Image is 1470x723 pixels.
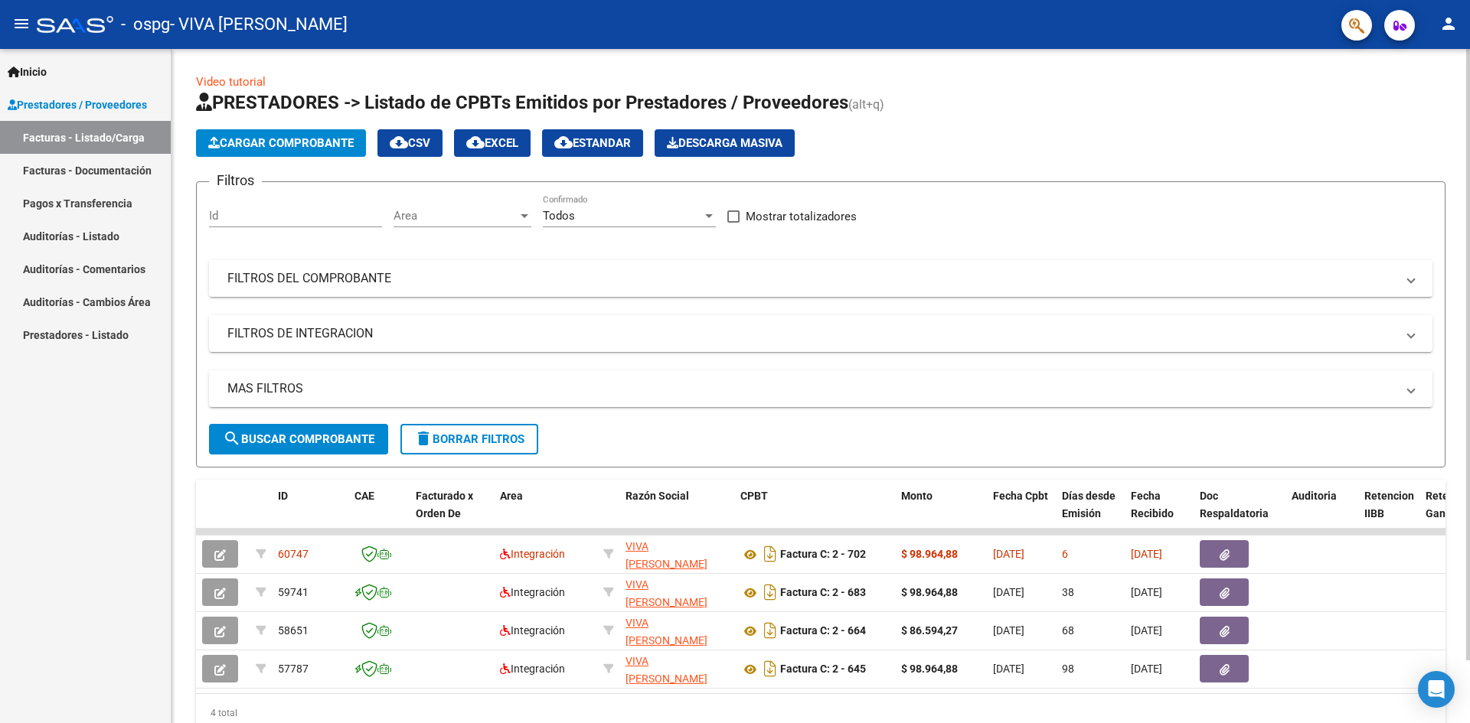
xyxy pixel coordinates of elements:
span: Todos [543,209,575,223]
span: 68 [1062,624,1074,637]
span: Auditoria [1292,490,1337,502]
mat-panel-title: MAS FILTROS [227,380,1396,397]
div: 27209622233 [626,614,728,646]
datatable-header-cell: Retencion IIBB [1358,480,1419,547]
span: Descarga Masiva [667,136,782,150]
button: Buscar Comprobante [209,424,388,454]
span: CAE [354,490,374,502]
datatable-header-cell: CAE [348,480,410,547]
strong: Factura C: 2 - 664 [780,625,866,637]
strong: $ 86.594,27 [901,624,958,637]
a: Video tutorial [196,75,266,89]
datatable-header-cell: Auditoria [1285,480,1358,547]
button: CSV [377,129,443,157]
div: Open Intercom Messenger [1418,671,1455,708]
mat-icon: delete [414,429,433,448]
span: [DATE] [1131,548,1162,560]
mat-icon: cloud_download [390,133,408,151]
span: (alt+q) [848,97,884,112]
span: 6 [1062,548,1068,560]
span: 59741 [278,586,309,598]
button: Cargar Comprobante [196,129,366,157]
span: Area [500,490,523,502]
span: Prestadores / Proveedores [8,96,147,113]
span: [DATE] [993,586,1024,598]
span: ID [278,490,288,502]
span: VIVA [PERSON_NAME] [626,617,707,646]
span: Mostrar totalizadores [746,207,857,226]
i: Descargar documento [760,542,780,566]
datatable-header-cell: Fecha Cpbt [987,480,1056,547]
span: Estandar [554,136,631,150]
span: Integración [500,624,565,637]
span: [DATE] [1131,586,1162,598]
span: Buscar Comprobante [223,432,374,446]
datatable-header-cell: Razón Social [619,480,734,547]
span: 38 [1062,586,1074,598]
button: Estandar [542,129,643,157]
strong: $ 98.964,88 [901,663,958,675]
datatable-header-cell: Facturado x Orden De [410,480,494,547]
span: Facturado x Orden De [416,490,473,519]
button: EXCEL [454,129,531,157]
span: CPBT [740,490,768,502]
span: Fecha Recibido [1131,490,1174,519]
i: Descargar documento [760,580,780,604]
span: Integración [500,663,565,675]
span: Inicio [8,64,47,80]
i: Descargar documento [760,656,780,681]
span: 57787 [278,663,309,675]
div: 27209622233 [626,653,728,685]
strong: Factura C: 2 - 702 [780,549,866,561]
h3: Filtros [209,170,262,191]
span: - VIVA [PERSON_NAME] [170,8,348,41]
datatable-header-cell: Días desde Emisión [1056,480,1125,547]
mat-expansion-panel-header: FILTROS DE INTEGRACION [209,315,1432,352]
span: VIVA [PERSON_NAME] [626,655,707,685]
button: Descarga Masiva [655,129,795,157]
span: - ospg [121,8,170,41]
span: [DATE] [993,663,1024,675]
strong: $ 98.964,88 [901,586,958,598]
span: 58651 [278,624,309,637]
datatable-header-cell: Fecha Recibido [1125,480,1194,547]
app-download-masive: Descarga masiva de comprobantes (adjuntos) [655,129,795,157]
mat-icon: menu [12,15,31,33]
mat-expansion-panel-header: FILTROS DEL COMPROBANTE [209,260,1432,297]
div: 27209622233 [626,576,728,608]
mat-panel-title: FILTROS DEL COMPROBANTE [227,270,1396,287]
span: Integración [500,586,565,598]
datatable-header-cell: CPBT [734,480,895,547]
span: PRESTADORES -> Listado de CPBTs Emitidos por Prestadores / Proveedores [196,92,848,113]
span: CSV [390,136,430,150]
span: Integración [500,548,565,560]
datatable-header-cell: Area [494,480,597,547]
mat-icon: search [223,429,241,448]
span: EXCEL [466,136,518,150]
button: Borrar Filtros [400,424,538,454]
span: [DATE] [993,624,1024,637]
i: Descargar documento [760,618,780,643]
span: VIVA [PERSON_NAME] [626,578,707,608]
datatable-header-cell: ID [272,480,348,547]
span: Cargar Comprobante [208,136,354,150]
strong: $ 98.964,88 [901,548,958,560]
mat-icon: person [1439,15,1458,33]
span: Area [394,209,518,223]
span: [DATE] [1131,624,1162,637]
span: [DATE] [993,548,1024,560]
span: Razón Social [626,490,689,502]
mat-expansion-panel-header: MAS FILTROS [209,370,1432,407]
span: Borrar Filtros [414,432,524,446]
span: [DATE] [1131,663,1162,675]
mat-icon: cloud_download [554,133,573,151]
strong: Factura C: 2 - 645 [780,663,866,676]
datatable-header-cell: Doc Respaldatoria [1194,480,1285,547]
datatable-header-cell: Monto [895,480,987,547]
div: 27209622233 [626,538,728,570]
span: Días desde Emisión [1062,490,1116,519]
span: 98 [1062,663,1074,675]
mat-icon: cloud_download [466,133,485,151]
span: 60747 [278,548,309,560]
span: Monto [901,490,933,502]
